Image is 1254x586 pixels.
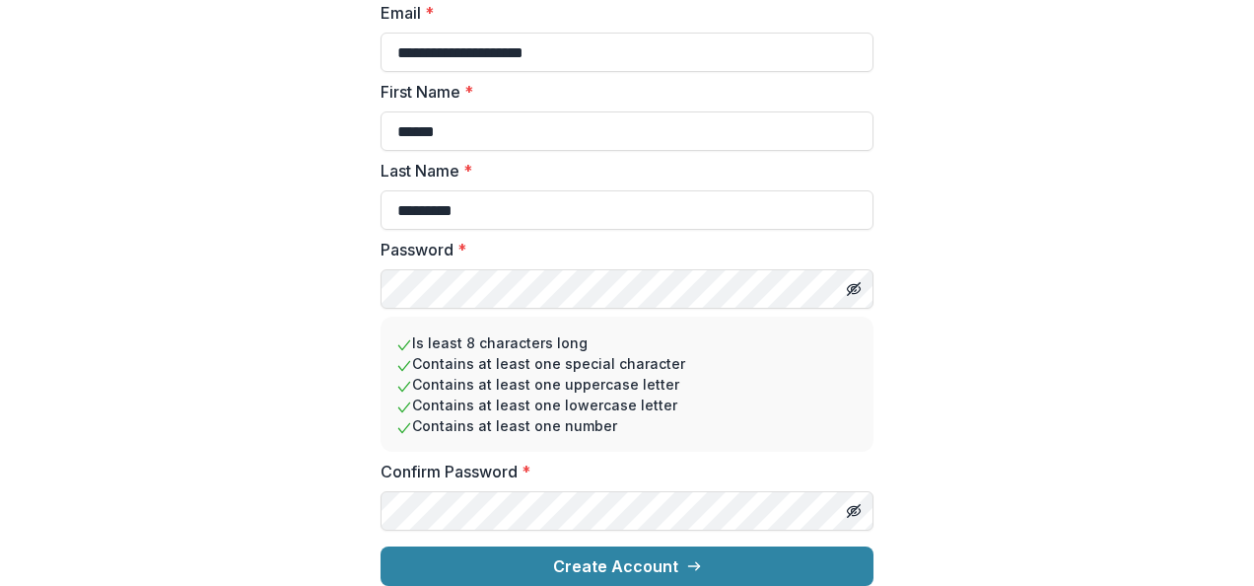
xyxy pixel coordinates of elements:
label: Last Name [381,159,862,183]
li: Contains at least one uppercase letter [396,374,858,395]
li: Contains at least one number [396,415,858,436]
button: Toggle password visibility [838,273,870,305]
button: Toggle password visibility [838,495,870,527]
li: Contains at least one special character [396,353,858,374]
li: Contains at least one lowercase letter [396,395,858,415]
label: Password [381,238,862,261]
li: Is least 8 characters long [396,332,858,353]
button: Create Account [381,547,873,586]
label: Confirm Password [381,460,862,483]
label: Email [381,1,862,25]
label: First Name [381,80,862,104]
